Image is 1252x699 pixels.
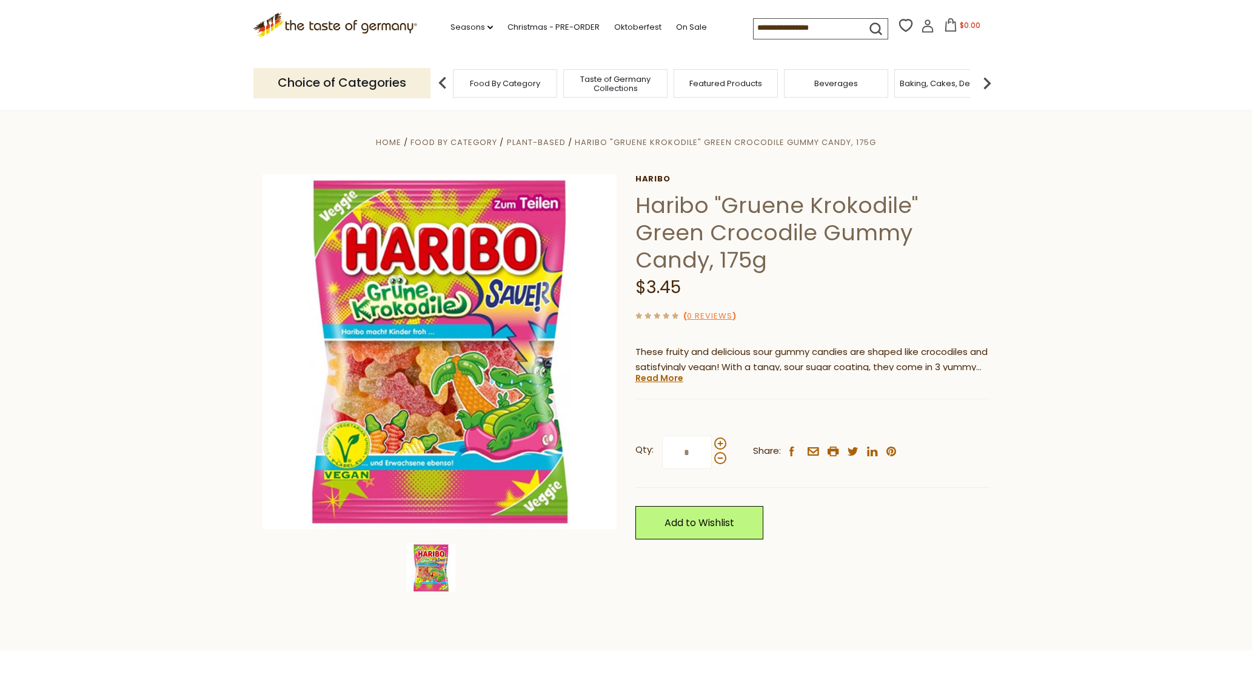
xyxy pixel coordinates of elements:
[814,79,858,88] a: Beverages
[635,442,654,458] strong: Qty:
[635,372,683,384] a: Read More
[635,192,990,274] h1: Haribo "Gruene Krokodile" Green Crocodile Gummy Candy, 175g
[753,444,781,459] span: Share:
[575,137,876,148] a: Haribo "Gruene Krokodile" Green Crocodile Gummy Candy, 175g
[676,21,707,34] a: On Sale
[376,137,401,148] a: Home
[430,71,455,95] img: previous arrow
[635,345,990,375] p: These fruity and delicious sour gummy candies are shaped like crocodiles and satisfyingly vegan! ...
[975,71,999,95] img: next arrow
[960,20,980,30] span: $0.00
[662,436,712,469] input: Qty:
[635,506,763,539] a: Add to Wishlist
[635,174,990,184] a: Haribo
[450,21,493,34] a: Seasons
[900,79,994,88] a: Baking, Cakes, Desserts
[614,21,661,34] a: Oktoberfest
[407,544,455,592] img: Haribo "Gruene Krokodile" Green Crocodile Gummy Candy, 175g
[253,68,430,98] p: Choice of Categories
[687,310,732,323] a: 0 Reviews
[507,137,566,148] a: Plant-Based
[635,275,681,299] span: $3.45
[683,310,736,322] span: ( )
[470,79,540,88] a: Food By Category
[507,21,600,34] a: Christmas - PRE-ORDER
[263,174,617,529] img: Haribo "Gruene Krokodile" Green Crocodile Gummy Candy, 175g
[689,79,762,88] a: Featured Products
[937,18,988,36] button: $0.00
[410,137,497,148] a: Food By Category
[567,75,664,93] a: Taste of Germany Collections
